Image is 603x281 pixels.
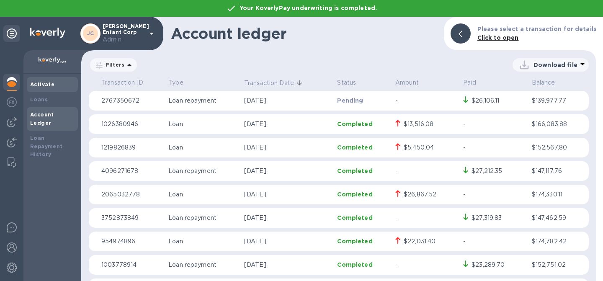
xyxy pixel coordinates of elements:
[395,167,456,175] p: -
[472,167,502,175] div: $27,212.35
[103,23,144,44] p: [PERSON_NAME] Enfant Corp
[101,96,162,105] p: 2767350672
[337,237,389,245] p: Completed
[463,143,525,152] p: -
[404,237,435,246] div: $22,031.40
[101,237,162,246] p: 954974896
[472,96,499,105] div: $26,106.11
[463,78,525,87] p: Paid
[463,120,525,129] p: -
[532,143,585,152] p: $152,567.80
[244,79,294,88] p: Transaction Date
[244,167,331,175] p: [DATE]
[395,96,456,105] p: -
[337,96,389,105] p: Pending
[395,78,456,87] p: Amount
[337,260,389,269] p: Completed
[168,78,237,87] p: Type
[337,78,389,87] p: Status
[168,143,237,152] p: Loan
[404,143,434,152] div: $5,450.04
[244,143,331,152] p: [DATE]
[168,214,237,222] p: Loan repayment
[3,25,20,42] div: Unpin categories
[244,214,331,222] p: [DATE]
[7,97,17,107] img: Foreign exchange
[337,167,389,175] p: Completed
[532,190,585,199] p: $174,330.11
[463,190,525,199] p: -
[244,120,331,129] p: [DATE]
[477,26,596,32] b: Please select a transaction for details
[533,61,577,69] p: Download file
[532,167,585,175] p: $147,117.76
[244,260,331,269] p: [DATE]
[532,237,585,246] p: $174,782.42
[337,190,389,199] p: Completed
[168,260,237,269] p: Loan repayment
[395,214,456,222] p: -
[168,120,237,129] p: Loan
[101,78,162,87] p: Transaction ID
[30,28,65,38] img: Logo
[532,78,585,87] p: Balance
[222,3,381,13] p: Your KoverlyPay underwriting is completed.
[532,260,585,269] p: $152,751.02
[168,237,237,246] p: Loan
[404,190,436,199] div: $26,867.52
[532,120,585,129] p: $166,083.88
[244,79,305,88] span: Transaction Date
[532,214,585,222] p: $147,462.59
[101,190,162,199] p: 2065032778
[168,190,237,199] p: Loan
[472,214,502,222] div: $27,319.83
[87,30,94,36] b: JC
[168,167,237,175] p: Loan repayment
[101,214,162,222] p: 3752873849
[101,167,162,175] p: 4096271678
[395,260,456,269] p: -
[337,143,389,152] p: Completed
[532,96,585,105] p: $139,977.77
[103,61,124,68] p: Filters
[30,111,54,126] b: Account Ledger
[244,190,331,199] p: [DATE]
[337,120,389,128] p: Completed
[463,237,525,246] p: -
[244,96,331,105] p: [DATE]
[472,260,505,269] div: $23,289.70
[101,143,162,152] p: 1219826839
[244,237,331,246] p: [DATE]
[101,260,162,269] p: 1003778914
[30,81,54,88] b: Activate
[103,35,144,44] p: Admin
[101,120,162,129] p: 1026380946
[30,96,48,103] b: Loans
[171,25,437,42] h1: Account ledger
[30,135,63,158] b: Loan Repayment History
[477,34,519,41] b: Click to open
[337,214,389,222] p: Completed
[168,96,237,105] p: Loan repayment
[404,120,433,129] div: $13,516.08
